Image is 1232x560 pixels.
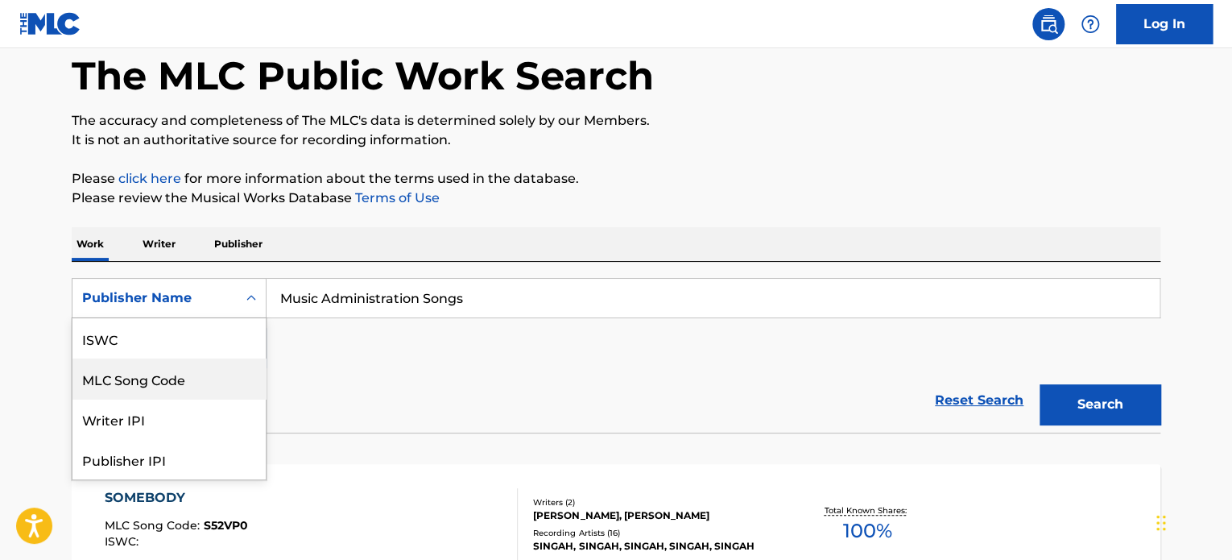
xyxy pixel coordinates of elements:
a: Public Search [1032,8,1065,40]
p: Writer [138,227,180,261]
div: MLC Publisher Number [72,479,266,520]
img: help [1081,15,1100,34]
p: It is not an authoritative source for recording information. [72,131,1160,150]
p: Publisher [209,227,267,261]
button: Search [1040,384,1160,425]
p: Please for more information about the terms used in the database. [72,169,1160,189]
h1: The MLC Public Work Search [72,52,654,100]
iframe: Chat Widget [1151,483,1232,560]
div: Drag [1156,499,1166,547]
span: S52VP0 [204,518,248,533]
a: click here [118,171,181,186]
p: Please review the Musical Works Database [72,189,1160,208]
div: SOMEBODY [105,488,248,508]
a: Log In [1116,4,1213,44]
span: ISWC : [105,534,143,549]
img: MLC Logo [19,12,81,35]
p: Work [72,227,109,261]
div: MLC Song Code [72,359,266,399]
div: Help [1074,8,1106,40]
p: Total Known Shares: [824,504,910,516]
a: Terms of Use [352,190,440,205]
div: Writer IPI [72,399,266,439]
span: 100 % [842,516,891,545]
div: Publisher IPI [72,439,266,479]
div: [PERSON_NAME], [PERSON_NAME] [533,508,776,523]
form: Search Form [72,278,1160,433]
span: MLC Song Code : [105,518,204,533]
div: Recording Artists ( 16 ) [533,527,776,539]
p: The accuracy and completeness of The MLC's data is determined solely by our Members. [72,111,1160,131]
div: Writers ( 2 ) [533,496,776,508]
a: Reset Search [927,383,1031,418]
div: SINGAH, SINGAH, SINGAH, SINGAH, SINGAH [533,539,776,554]
img: search [1039,15,1058,34]
div: Publisher Name [82,288,227,308]
div: ISWC [72,318,266,359]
